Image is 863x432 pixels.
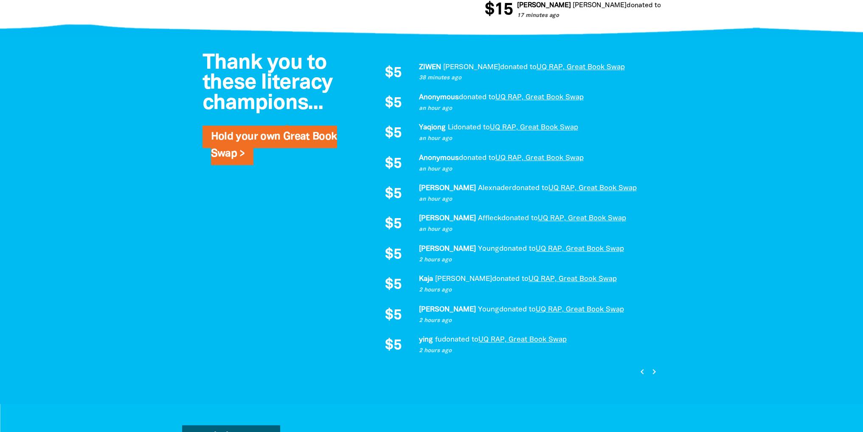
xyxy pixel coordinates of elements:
[419,94,458,101] em: Anonymous
[435,276,492,282] em: [PERSON_NAME]
[419,135,652,143] p: an hour ago
[478,215,501,222] em: Affleck
[512,185,548,191] span: donated to
[419,347,652,355] p: 2 hours ago
[419,276,433,282] em: Kaja
[499,306,535,313] span: donated to
[419,185,475,191] em: [PERSON_NAME]
[447,124,453,131] em: Li
[385,157,401,171] span: $5
[419,246,475,252] em: [PERSON_NAME]
[571,3,624,8] em: [PERSON_NAME]
[499,246,535,252] span: donated to
[500,64,536,70] span: donated to
[495,155,583,161] a: UQ RAP, Great Book Swap
[501,215,537,222] span: donated to
[548,185,636,191] a: UQ RAP, Great Book Swap
[202,53,333,113] span: Thank you to these literacy champions...
[419,256,652,264] p: 2 hours ago
[385,248,401,262] span: $5
[385,187,401,202] span: $5
[443,64,500,70] em: [PERSON_NAME]
[385,96,401,111] span: $5
[478,246,499,252] em: Young
[419,337,433,343] em: ying
[419,165,652,174] p: an hour ago
[419,64,441,70] em: ZIWEN
[535,246,624,252] a: UQ RAP, Great Book Swap
[372,62,652,371] div: Paginated content
[385,126,401,141] span: $5
[515,12,740,20] p: 17 minutes ago
[649,367,659,377] i: chevron_right
[419,155,458,161] em: Anonymous
[478,337,566,343] a: UQ RAP, Great Book Swap
[385,339,401,353] span: $5
[536,64,624,70] a: UQ RAP, Great Book Swap
[495,94,583,101] a: UQ RAP, Great Book Swap
[637,367,647,377] i: chevron_left
[648,366,659,378] button: Next page
[659,3,740,8] a: UQ RAP, Great Book Swap
[372,62,652,371] div: Donation stream
[385,278,401,292] span: $5
[489,124,578,131] a: UQ RAP, Great Book Swap
[385,217,401,232] span: $5
[535,306,624,313] a: UQ RAP, Great Book Swap
[211,132,337,159] a: Hold your own Great Book Swap >
[419,306,475,313] em: [PERSON_NAME]
[636,366,648,378] button: Previous page
[483,2,511,19] span: $15
[435,337,441,343] em: fu
[419,317,652,325] p: 2 hours ago
[419,225,652,234] p: an hour ago
[419,74,652,82] p: 38 minutes ago
[492,276,528,282] span: donated to
[528,276,616,282] a: UQ RAP, Great Book Swap
[419,286,652,295] p: 2 hours ago
[419,124,445,131] em: Yaqiong
[537,215,626,222] a: UQ RAP, Great Book Swap
[624,3,659,8] span: donated to
[478,306,499,313] em: Young
[515,3,569,8] em: [PERSON_NAME]
[478,185,512,191] em: Alexnader
[458,94,495,101] span: donated to
[385,66,401,81] span: $5
[419,104,652,113] p: an hour ago
[453,124,489,131] span: donated to
[419,215,475,222] em: [PERSON_NAME]
[458,155,495,161] span: donated to
[419,195,652,204] p: an hour ago
[385,309,401,323] span: $5
[441,337,478,343] span: donated to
